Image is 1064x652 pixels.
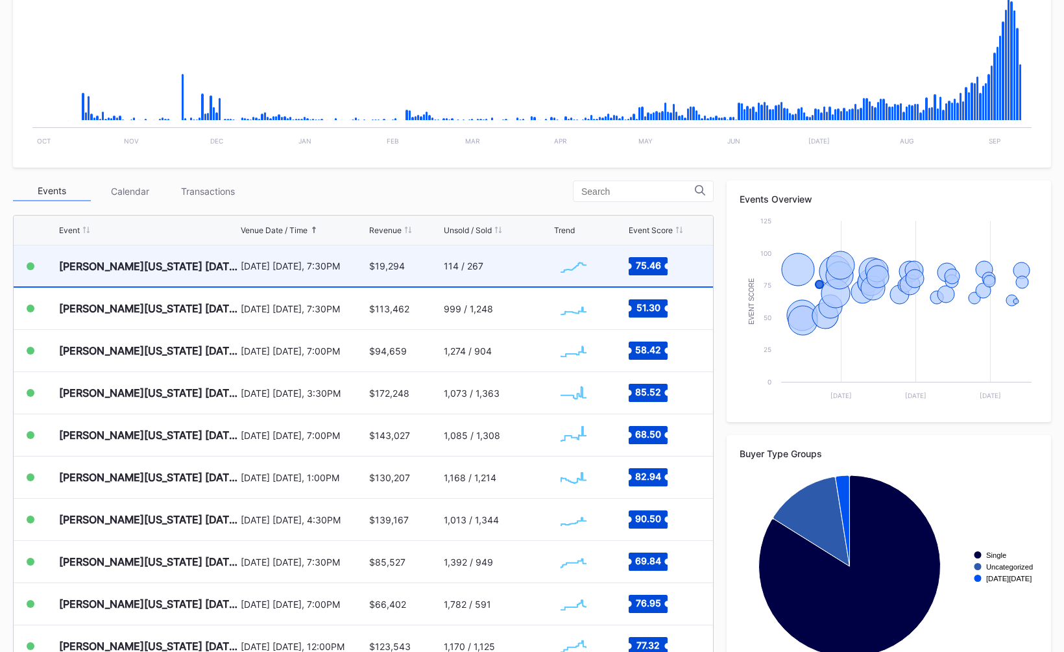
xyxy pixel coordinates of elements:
[444,599,491,610] div: 1,782 / 591
[554,250,593,282] svg: Chart title
[369,514,409,525] div: $139,167
[59,225,80,235] div: Event
[59,260,237,273] div: [PERSON_NAME][US_STATE] [DATE] Evening
[986,575,1032,583] text: [DATE][DATE]
[241,388,366,399] div: [DATE] [DATE], 3:30PM
[635,471,661,482] text: 82.94
[636,302,660,313] text: 51.30
[554,545,593,578] svg: Chart title
[986,563,1033,571] text: Uncategorized
[369,260,405,271] div: $19,294
[369,599,406,610] div: $66,402
[369,472,410,483] div: $130,207
[740,214,1038,409] svg: Chart title
[241,225,308,235] div: Venue Date / Time
[59,597,237,610] div: [PERSON_NAME][US_STATE] [DATE] Evening
[989,137,1000,145] text: Sep
[169,181,247,201] div: Transactions
[59,471,237,484] div: [PERSON_NAME][US_STATE] [DATE] Afternoon
[37,137,51,145] text: Oct
[554,377,593,409] svg: Chart title
[764,281,771,289] text: 75
[59,386,237,399] div: [PERSON_NAME][US_STATE] [DATE] Afternoon
[444,472,496,483] div: 1,168 / 1,214
[830,392,852,399] text: [DATE]
[768,378,771,386] text: 0
[635,429,661,440] text: 68.50
[748,278,755,325] text: Event Score
[986,551,1006,559] text: Single
[444,514,499,525] div: 1,013 / 1,344
[554,419,593,451] svg: Chart title
[554,225,575,235] div: Trend
[298,137,311,145] text: Jan
[59,429,237,442] div: [PERSON_NAME][US_STATE] [DATE] Evening
[635,386,661,397] text: 85.52
[369,430,410,441] div: $143,027
[900,137,913,145] text: Aug
[980,392,1001,399] text: [DATE]
[369,388,409,399] div: $172,248
[444,641,495,652] div: 1,170 / 1,125
[444,557,493,568] div: 1,392 / 949
[905,392,926,399] text: [DATE]
[554,461,593,494] svg: Chart title
[369,225,402,235] div: Revenue
[635,513,661,524] text: 90.50
[581,186,695,197] input: Search
[13,181,91,201] div: Events
[444,430,500,441] div: 1,085 / 1,308
[554,503,593,536] svg: Chart title
[629,225,673,235] div: Event Score
[808,137,830,145] text: [DATE]
[387,137,399,145] text: Feb
[727,137,740,145] text: Jun
[369,557,405,568] div: $85,527
[465,137,480,145] text: Mar
[210,137,223,145] text: Dec
[124,137,139,145] text: Nov
[638,137,653,145] text: May
[554,137,567,145] text: Apr
[444,225,492,235] div: Unsold / Sold
[241,260,366,271] div: [DATE] [DATE], 7:30PM
[444,345,492,357] div: 1,274 / 904
[369,345,407,357] div: $94,659
[241,641,366,652] div: [DATE] [DATE], 12:00PM
[241,557,366,568] div: [DATE] [DATE], 7:30PM
[59,344,237,357] div: [PERSON_NAME][US_STATE] [DATE] Evening
[241,514,366,525] div: [DATE] [DATE], 4:30PM
[369,303,409,314] div: $113,462
[635,259,660,270] text: 75.46
[760,217,771,225] text: 125
[91,181,169,201] div: Calendar
[444,260,483,271] div: 114 / 267
[740,194,1038,205] div: Events Overview
[241,430,366,441] div: [DATE] [DATE], 7:00PM
[554,292,593,325] svg: Chart title
[59,513,237,526] div: [PERSON_NAME][US_STATE] [DATE] Evening
[444,388,500,399] div: 1,073 / 1,363
[241,599,366,610] div: [DATE] [DATE], 7:00PM
[740,448,1038,459] div: Buyer Type Groups
[241,472,366,483] div: [DATE] [DATE], 1:00PM
[554,588,593,620] svg: Chart title
[764,314,771,321] text: 50
[635,555,661,566] text: 69.84
[59,555,237,568] div: [PERSON_NAME][US_STATE] [DATE] Evening
[369,641,411,652] div: $123,543
[59,302,237,315] div: [PERSON_NAME][US_STATE] [DATE] Evening
[636,640,660,651] text: 77.32
[635,344,661,355] text: 58.42
[554,334,593,367] svg: Chart title
[241,345,366,357] div: [DATE] [DATE], 7:00PM
[760,249,771,257] text: 100
[241,303,366,314] div: [DATE] [DATE], 7:30PM
[764,345,771,353] text: 25
[444,303,493,314] div: 999 / 1,248
[635,597,660,608] text: 76.95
